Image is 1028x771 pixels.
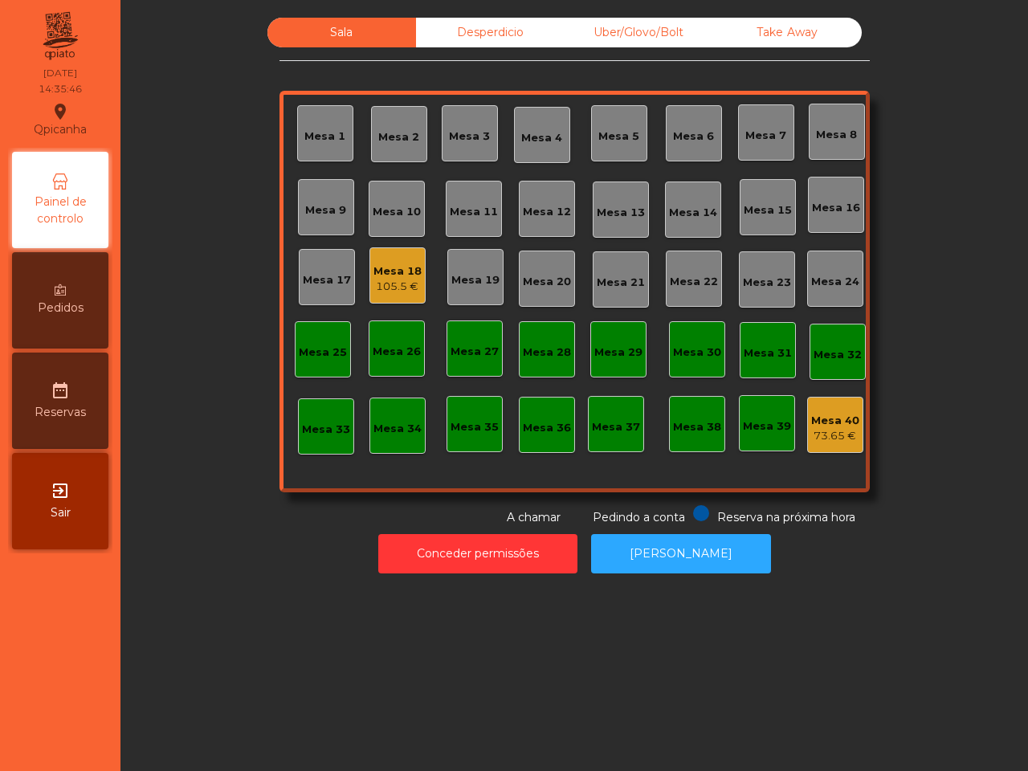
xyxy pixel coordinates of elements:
div: Mesa 3 [449,128,490,145]
div: Mesa 36 [523,420,571,436]
div: Uber/Glovo/Bolt [565,18,713,47]
div: Mesa 14 [669,205,717,221]
div: Mesa 15 [744,202,792,218]
div: Mesa 31 [744,345,792,361]
span: A chamar [507,510,561,524]
button: Conceder permissões [378,534,577,573]
i: exit_to_app [51,481,70,500]
div: Mesa 21 [597,275,645,291]
div: Mesa 33 [302,422,350,438]
div: Mesa 30 [673,345,721,361]
img: qpiato [40,8,80,64]
div: Mesa 7 [745,128,786,144]
div: Mesa 24 [811,274,859,290]
div: Mesa 26 [373,344,421,360]
span: Sair [51,504,71,521]
div: Mesa 23 [743,275,791,291]
div: Mesa 16 [812,200,860,216]
span: Reservas [35,404,86,421]
i: date_range [51,381,70,400]
span: Painel de controlo [16,194,104,227]
div: Mesa 2 [378,129,419,145]
div: Mesa 29 [594,345,642,361]
div: Mesa 8 [816,127,857,143]
span: Reserva na próxima hora [717,510,855,524]
div: Qpicanha [34,100,87,140]
div: Mesa 38 [673,419,721,435]
div: Mesa 19 [451,272,500,288]
div: Mesa 32 [814,347,862,363]
div: Mesa 40 [811,413,859,429]
div: Mesa 13 [597,205,645,221]
div: Mesa 18 [373,263,422,279]
span: Pedindo a conta [593,510,685,524]
div: Mesa 34 [373,421,422,437]
i: location_on [51,102,70,121]
span: Pedidos [38,300,84,316]
div: Mesa 9 [305,202,346,218]
div: Mesa 37 [592,419,640,435]
div: Mesa 5 [598,128,639,145]
div: Mesa 17 [303,272,351,288]
div: Mesa 35 [451,419,499,435]
div: Mesa 27 [451,344,499,360]
div: Mesa 10 [373,204,421,220]
button: [PERSON_NAME] [591,534,771,573]
div: Mesa 39 [743,418,791,434]
div: Mesa 25 [299,345,347,361]
div: Mesa 11 [450,204,498,220]
div: Mesa 6 [673,128,714,145]
div: Mesa 20 [523,274,571,290]
div: Mesa 28 [523,345,571,361]
div: [DATE] [43,66,77,80]
div: Mesa 1 [304,128,345,145]
div: Sala [267,18,416,47]
div: Mesa 22 [670,274,718,290]
div: 73.65 € [811,428,859,444]
div: Mesa 4 [521,130,562,146]
div: Desperdicio [416,18,565,47]
div: 14:35:46 [39,82,82,96]
div: Mesa 12 [523,204,571,220]
div: 105.5 € [373,279,422,295]
div: Take Away [713,18,862,47]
